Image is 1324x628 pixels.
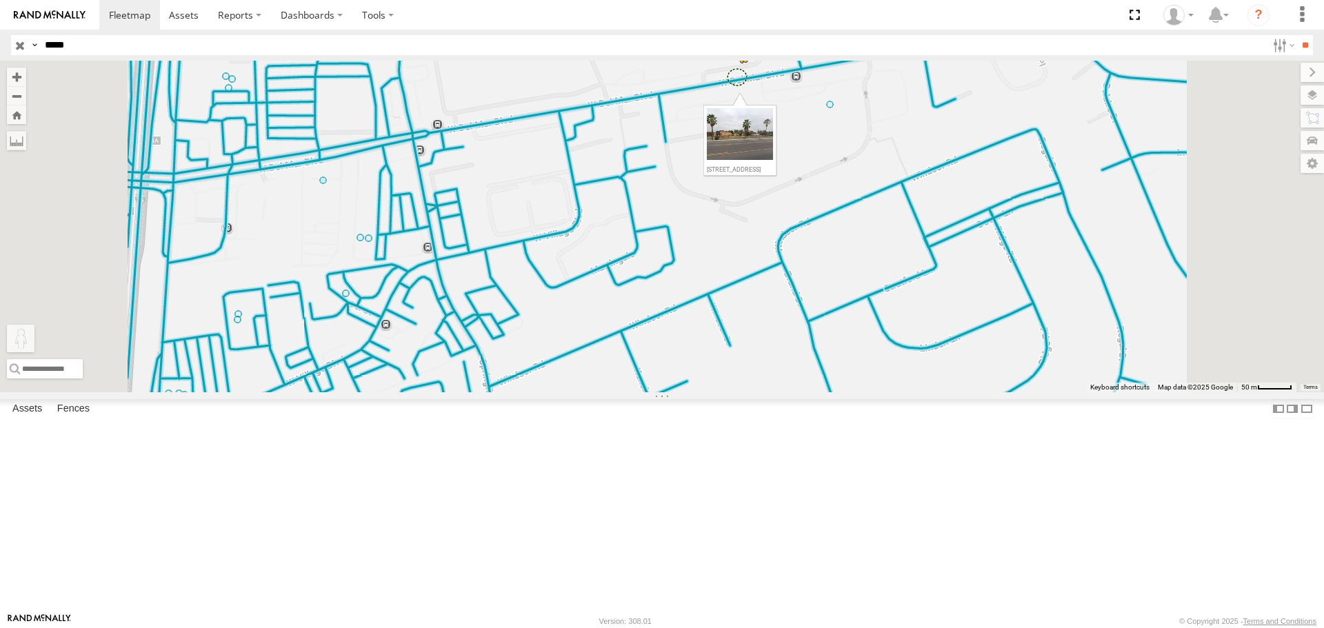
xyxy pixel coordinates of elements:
[6,400,49,419] label: Assets
[7,68,26,86] button: Zoom in
[1272,399,1285,419] label: Dock Summary Table to the Left
[1241,383,1257,391] span: 50 m
[1237,383,1296,392] button: Map Scale: 50 m per 47 pixels
[1243,617,1316,625] a: Terms and Conditions
[7,325,34,352] button: Drag Pegman onto the map to open Street View
[7,105,26,124] button: Zoom Home
[707,166,774,173] div: [STREET_ADDRESS]
[7,131,26,150] label: Measure
[1303,384,1318,389] a: Terms (opens in new tab)
[599,617,652,625] div: Version: 308.01
[1179,617,1316,625] div: © Copyright 2025 -
[50,400,97,419] label: Fences
[1267,35,1297,55] label: Search Filter Options
[14,10,86,20] img: rand-logo.svg
[1158,5,1198,26] div: Carlos Ortiz
[1300,399,1314,419] label: Hide Summary Table
[1301,154,1324,173] label: Map Settings
[8,614,71,628] a: Visit our Website
[1285,399,1299,419] label: Dock Summary Table to the Right
[1247,4,1270,26] i: ?
[7,86,26,105] button: Zoom out
[1090,383,1150,392] button: Keyboard shortcuts
[29,35,40,55] label: Search Query
[1158,383,1233,391] span: Map data ©2025 Google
